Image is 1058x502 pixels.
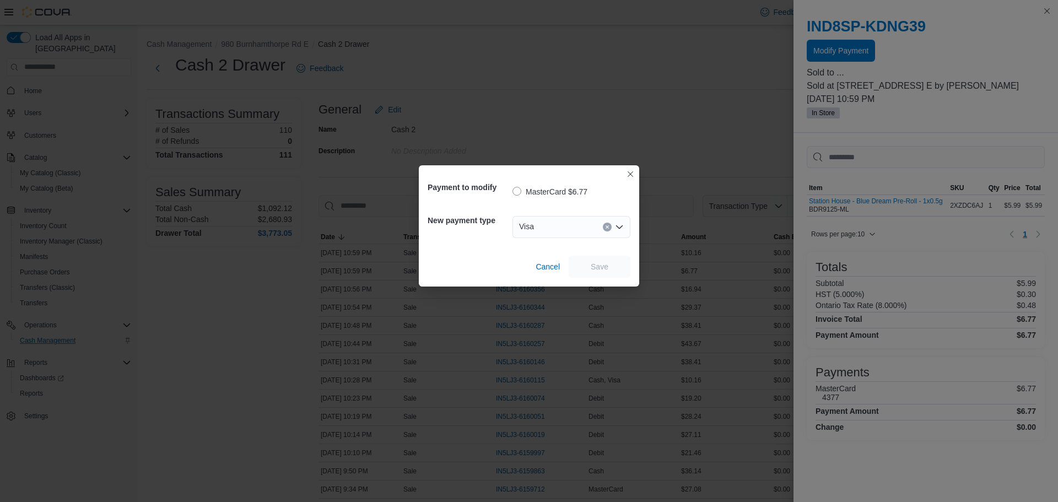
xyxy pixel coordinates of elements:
[569,256,630,278] button: Save
[519,220,534,233] span: Visa
[536,261,560,272] span: Cancel
[615,223,624,231] button: Open list of options
[428,176,510,198] h5: Payment to modify
[603,223,612,231] button: Clear input
[512,185,587,198] label: MasterCard $6.77
[428,209,510,231] h5: New payment type
[591,261,608,272] span: Save
[624,168,637,181] button: Closes this modal window
[538,220,539,234] input: Accessible screen reader label
[531,256,564,278] button: Cancel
